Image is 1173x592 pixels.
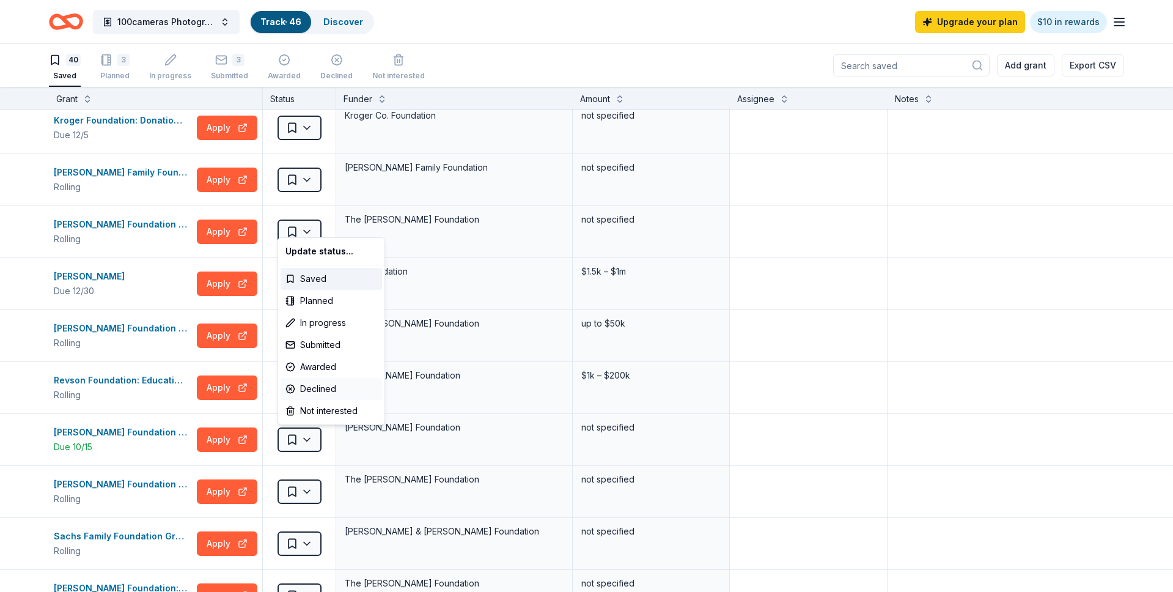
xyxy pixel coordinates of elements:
div: Declined [281,378,382,400]
div: Saved [281,268,382,290]
div: Awarded [281,356,382,378]
div: Update status... [281,240,382,262]
div: In progress [281,312,382,334]
div: Submitted [281,334,382,356]
div: Planned [281,290,382,312]
div: Not interested [281,400,382,422]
